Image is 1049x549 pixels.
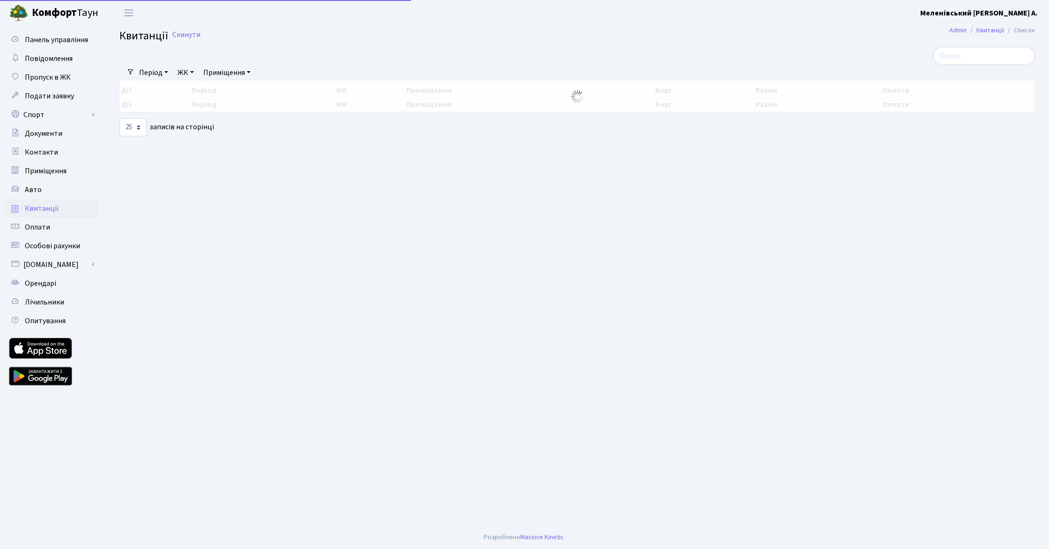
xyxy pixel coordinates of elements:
a: Подати заявку [5,87,98,105]
span: Приміщення [25,166,66,176]
a: Скинути [172,30,200,39]
span: Пропуск в ЖК [25,72,71,82]
span: Таун [32,5,98,21]
span: Лічильники [25,297,64,307]
a: Квитанції [976,25,1004,35]
a: Лічильники [5,293,98,312]
a: Оплати [5,218,98,237]
a: ЖК [174,65,198,81]
a: Панель управління [5,30,98,49]
span: Особові рахунки [25,241,80,251]
select: записів на сторінці [119,119,147,136]
img: logo.png [9,4,28,22]
a: Спорт [5,105,98,124]
li: Список [1004,25,1035,36]
span: Авто [25,185,42,195]
a: Документи [5,124,98,143]
img: Обробка... [570,89,585,104]
span: Повідомлення [25,53,73,64]
a: Повідомлення [5,49,98,68]
b: Меленівський [PERSON_NAME] А. [920,8,1038,18]
span: Подати заявку [25,91,74,101]
div: Розроблено . [484,532,565,542]
span: Орендарі [25,278,56,289]
label: записів на сторінці [119,119,214,136]
input: Пошук... [933,47,1035,65]
a: Авто [5,180,98,199]
span: Квитанції [119,28,168,44]
b: Комфорт [32,5,77,20]
a: Контакти [5,143,98,162]
a: Особові рахунки [5,237,98,255]
a: Меленівський [PERSON_NAME] А. [920,7,1038,19]
span: Контакти [25,147,58,157]
button: Переключити навігацію [117,5,140,21]
a: Період [135,65,172,81]
a: Приміщення [199,65,254,81]
a: Massive Kinetic [520,532,564,542]
span: Квитанції [25,203,59,214]
a: [DOMAIN_NAME] [5,255,98,274]
a: Пропуск в ЖК [5,68,98,87]
span: Опитування [25,316,66,326]
a: Орендарі [5,274,98,293]
span: Оплати [25,222,50,232]
a: Квитанції [5,199,98,218]
nav: breadcrumb [935,21,1049,40]
a: Приміщення [5,162,98,180]
a: Admin [949,25,967,35]
a: Опитування [5,312,98,330]
span: Документи [25,128,62,139]
span: Панель управління [25,35,88,45]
